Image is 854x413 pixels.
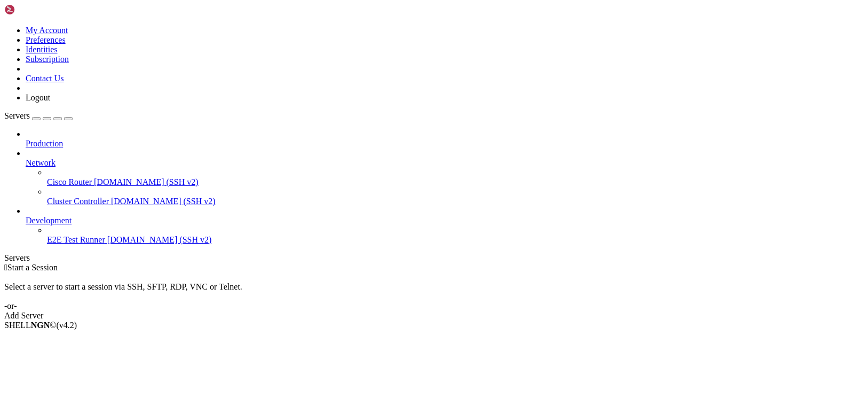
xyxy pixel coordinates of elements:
[107,235,212,244] span: [DOMAIN_NAME] (SSH v2)
[26,139,63,148] span: Production
[47,225,850,245] li: E2E Test Runner [DOMAIN_NAME] (SSH v2)
[26,35,66,44] a: Preferences
[47,168,850,187] li: Cisco Router [DOMAIN_NAME] (SSH v2)
[26,93,50,102] a: Logout
[47,197,850,206] a: Cluster Controller [DOMAIN_NAME] (SSH v2)
[26,216,72,225] span: Development
[47,235,850,245] a: E2E Test Runner [DOMAIN_NAME] (SSH v2)
[26,139,850,149] a: Production
[4,4,66,15] img: Shellngn
[26,206,850,245] li: Development
[4,253,850,263] div: Servers
[4,272,850,311] div: Select a server to start a session via SSH, SFTP, RDP, VNC or Telnet. -or-
[26,26,68,35] a: My Account
[7,263,58,272] span: Start a Session
[57,321,77,330] span: 4.2.0
[26,149,850,206] li: Network
[4,111,30,120] span: Servers
[26,45,58,54] a: Identities
[47,177,92,186] span: Cisco Router
[4,321,77,330] span: SHELL ©
[47,187,850,206] li: Cluster Controller [DOMAIN_NAME] (SSH v2)
[26,54,69,64] a: Subscription
[26,129,850,149] li: Production
[4,263,7,272] span: 
[4,111,73,120] a: Servers
[26,74,64,83] a: Contact Us
[47,235,105,244] span: E2E Test Runner
[26,158,850,168] a: Network
[4,311,850,321] div: Add Server
[26,158,56,167] span: Network
[26,216,850,225] a: Development
[47,177,850,187] a: Cisco Router [DOMAIN_NAME] (SSH v2)
[47,197,109,206] span: Cluster Controller
[94,177,199,186] span: [DOMAIN_NAME] (SSH v2)
[31,321,50,330] b: NGN
[111,197,216,206] span: [DOMAIN_NAME] (SSH v2)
